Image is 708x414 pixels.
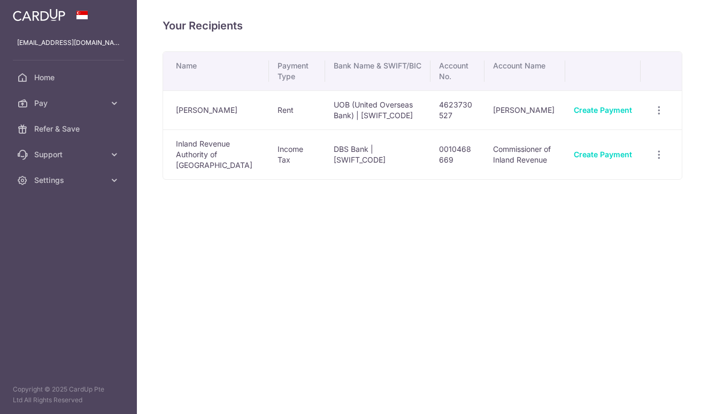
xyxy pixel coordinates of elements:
td: 4623730527 [430,90,484,129]
td: [PERSON_NAME] [484,90,566,129]
th: Bank Name & SWIFT/BIC [325,52,430,90]
th: Payment Type [269,52,325,90]
th: Account No. [430,52,484,90]
img: CardUp [13,9,65,21]
span: Settings [34,175,105,186]
span: Support [34,149,105,160]
td: UOB (United Overseas Bank) | [SWIFT_CODE] [325,90,430,129]
span: Home [34,72,105,83]
span: Pay [34,98,105,109]
th: Name [163,52,269,90]
td: Commissioner of Inland Revenue [484,129,566,179]
a: Create Payment [574,105,632,114]
th: Account Name [484,52,566,90]
h4: Your Recipients [163,17,682,34]
td: Inland Revenue Authority of [GEOGRAPHIC_DATA] [163,129,269,179]
span: Refer & Save [34,124,105,134]
td: [PERSON_NAME] [163,90,269,129]
td: Income Tax [269,129,325,179]
td: Rent [269,90,325,129]
td: DBS Bank | [SWIFT_CODE] [325,129,430,179]
p: [EMAIL_ADDRESS][DOMAIN_NAME] [17,37,120,48]
td: 0010468669 [430,129,484,179]
a: Create Payment [574,150,632,159]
